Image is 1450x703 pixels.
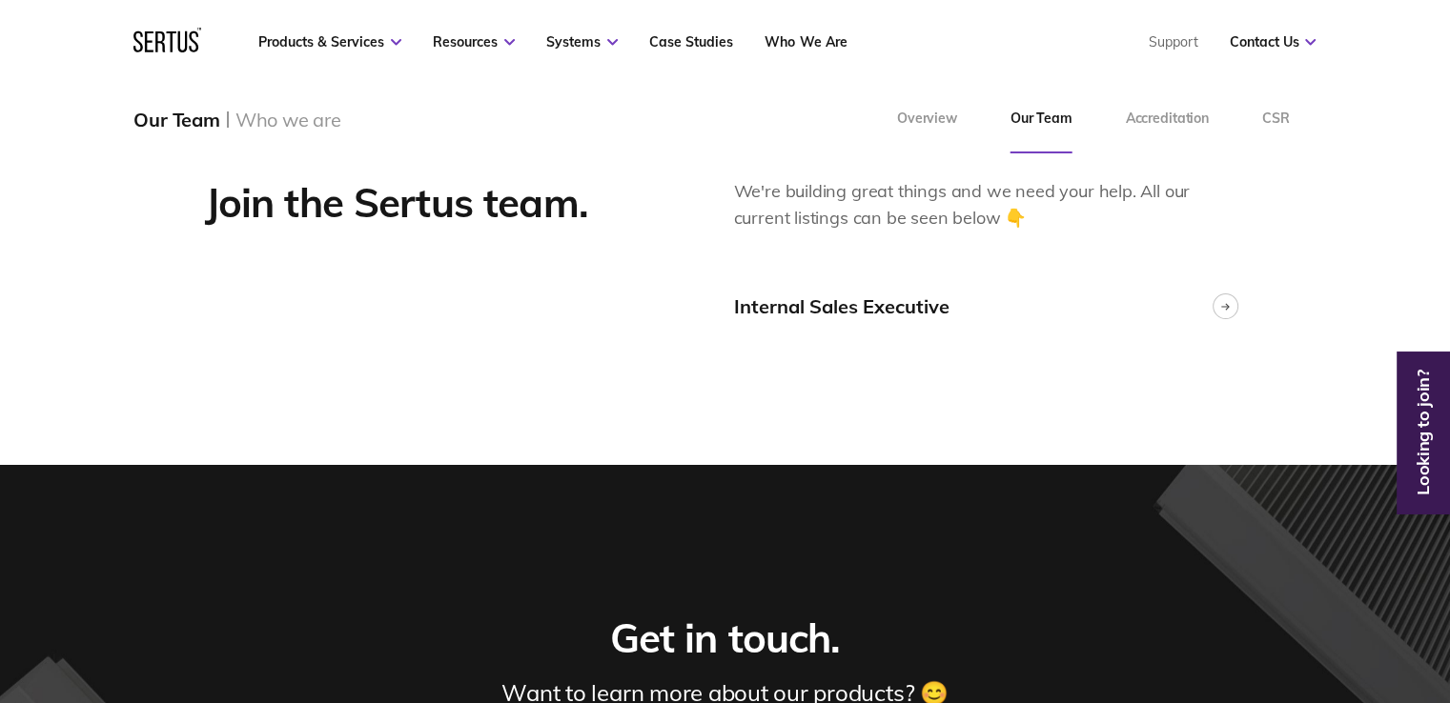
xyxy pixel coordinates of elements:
[1099,85,1236,153] a: Accreditation
[734,294,950,318] div: Internal Sales Executive
[649,33,733,50] a: Case Studies
[1229,33,1316,50] a: Contact Us
[258,33,401,50] a: Products & Services
[133,108,219,131] div: Our Team
[1236,85,1317,153] a: CSR
[734,293,1246,319] a: Internal Sales Executive
[205,178,677,229] div: Join the Sertus team.
[1401,425,1445,440] a: Looking to join?
[546,33,618,50] a: Systems
[609,613,840,664] div: Get in touch.
[433,33,515,50] a: Resources
[870,85,984,153] a: Overview
[1108,483,1450,703] iframe: Chat Widget
[1148,33,1197,50] a: Support
[235,108,341,131] div: Who we are
[734,178,1246,233] p: We're building great things and we need your help. All our current listings can be seen below 👇
[765,33,847,50] a: Who We Are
